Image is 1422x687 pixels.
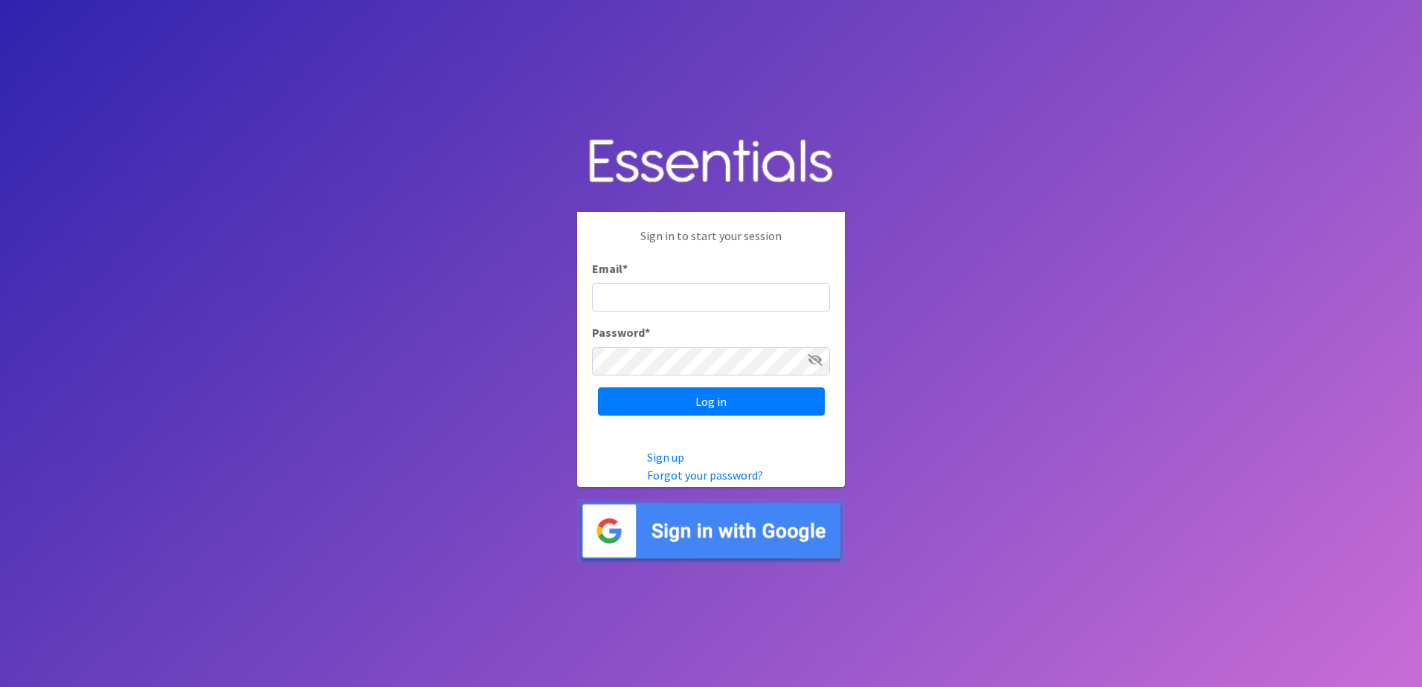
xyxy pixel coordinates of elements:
[647,450,684,465] a: Sign up
[577,499,845,564] img: Sign in with Google
[592,227,830,259] p: Sign in to start your session
[622,261,628,276] abbr: required
[592,259,628,277] label: Email
[645,325,650,340] abbr: required
[647,468,763,483] a: Forgot your password?
[592,323,650,341] label: Password
[598,387,825,416] input: Log in
[577,124,845,201] img: Human Essentials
